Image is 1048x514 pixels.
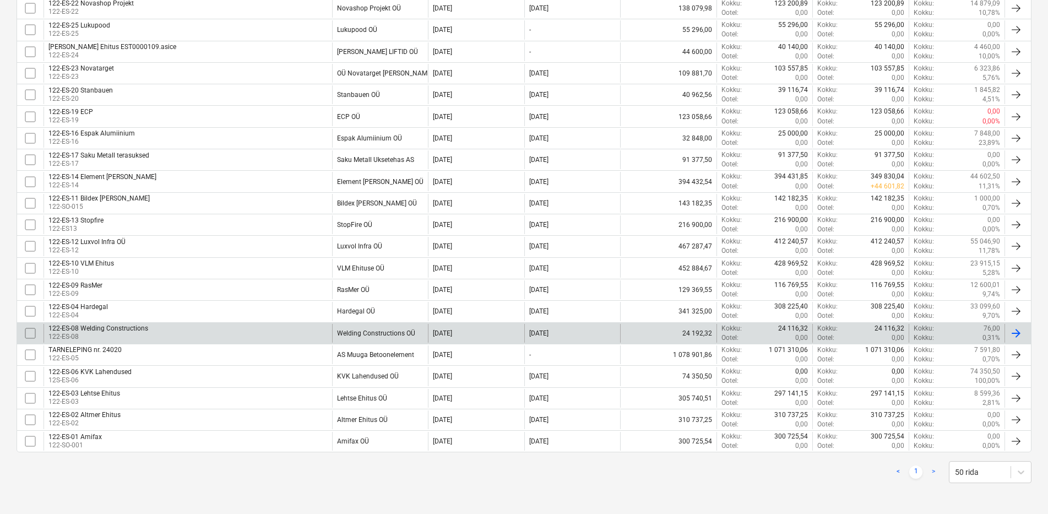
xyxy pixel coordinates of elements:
[795,8,808,18] p: 0,00
[774,107,808,116] p: 123 058,66
[620,194,716,213] div: 143 182,35
[778,85,808,95] p: 39 116,74
[871,172,904,181] p: 349 830,04
[48,94,113,104] p: 122-ES-20
[987,215,1000,225] p: 0,00
[48,29,110,39] p: 122-ES-25
[914,333,934,343] p: Kokku :
[982,333,1000,343] p: 0,31%
[892,117,904,126] p: 0,00
[914,194,934,203] p: Kokku :
[970,172,1000,181] p: 44 602,50
[795,290,808,299] p: 0,00
[892,268,904,278] p: 0,00
[817,20,838,30] p: Kokku :
[974,129,1000,138] p: 7 848,00
[433,242,452,250] div: [DATE]
[433,91,452,99] div: [DATE]
[778,150,808,160] p: 91 377,50
[48,51,176,60] p: 122-ES-24
[433,48,452,56] div: [DATE]
[774,64,808,73] p: 103 557,85
[892,8,904,18] p: 0,00
[892,160,904,169] p: 0,00
[914,150,934,160] p: Kokku :
[620,237,716,256] div: 467 287,47
[795,117,808,126] p: 0,00
[721,73,739,83] p: Ootel :
[817,302,838,311] p: Kokku :
[433,69,452,77] div: [DATE]
[433,156,452,164] div: [DATE]
[982,73,1000,83] p: 5,76%
[48,181,156,190] p: 122-ES-14
[817,225,834,234] p: Ootel :
[871,194,904,203] p: 142 182,35
[433,4,452,12] div: [DATE]
[817,95,834,104] p: Ootel :
[914,311,934,321] p: Kokku :
[892,311,904,321] p: 0,00
[914,246,934,256] p: Kokku :
[979,138,1000,148] p: 23,89%
[774,302,808,311] p: 308 225,40
[337,307,375,315] div: Hardegal OÜ
[795,203,808,213] p: 0,00
[721,85,742,95] p: Kokku :
[337,242,382,250] div: Luxvol Infra OÜ
[433,113,452,121] div: [DATE]
[875,324,904,333] p: 24 116,32
[433,307,452,315] div: [DATE]
[774,280,808,290] p: 116 769,55
[721,129,742,138] p: Kokku :
[620,20,716,39] div: 55 296,00
[875,42,904,52] p: 40 140,00
[529,199,549,207] div: [DATE]
[974,194,1000,203] p: 1 000,00
[721,150,742,160] p: Kokku :
[529,178,549,186] div: [DATE]
[48,194,150,202] div: 122-ES-11 Bildex [PERSON_NAME]
[433,134,452,142] div: [DATE]
[721,259,742,268] p: Kokku :
[529,113,549,121] div: [DATE]
[48,173,156,181] div: 122-ES-14 Element [PERSON_NAME]
[529,4,549,12] div: [DATE]
[914,225,934,234] p: Kokku :
[914,107,934,116] p: Kokku :
[795,138,808,148] p: 0,00
[48,282,102,289] div: 122-ES-09 RasMer
[817,311,834,321] p: Ootel :
[871,280,904,290] p: 116 769,55
[914,117,934,126] p: Kokku :
[817,290,834,299] p: Ootel :
[721,311,739,321] p: Ootel :
[721,117,739,126] p: Ootel :
[721,30,739,39] p: Ootel :
[529,329,549,337] div: [DATE]
[721,280,742,290] p: Kokku :
[774,237,808,246] p: 412 240,57
[337,199,417,207] div: Bildex Grupp OÜ
[817,52,834,61] p: Ootel :
[871,215,904,225] p: 216 900,00
[974,42,1000,52] p: 4 460,00
[974,64,1000,73] p: 6 323,86
[721,302,742,311] p: Kokku :
[721,246,739,256] p: Ootel :
[914,30,934,39] p: Kokku :
[817,268,834,278] p: Ootel :
[892,52,904,61] p: 0,00
[721,182,739,191] p: Ootel :
[795,95,808,104] p: 0,00
[337,264,384,272] div: VLM Ehituse OÜ
[529,48,531,56] div: -
[817,8,834,18] p: Ootel :
[914,302,934,311] p: Kokku :
[721,172,742,181] p: Kokku :
[817,333,834,343] p: Ootel :
[817,160,834,169] p: Ootel :
[982,160,1000,169] p: 0,00%
[914,85,934,95] p: Kokku :
[865,345,904,355] p: 1 071 310,06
